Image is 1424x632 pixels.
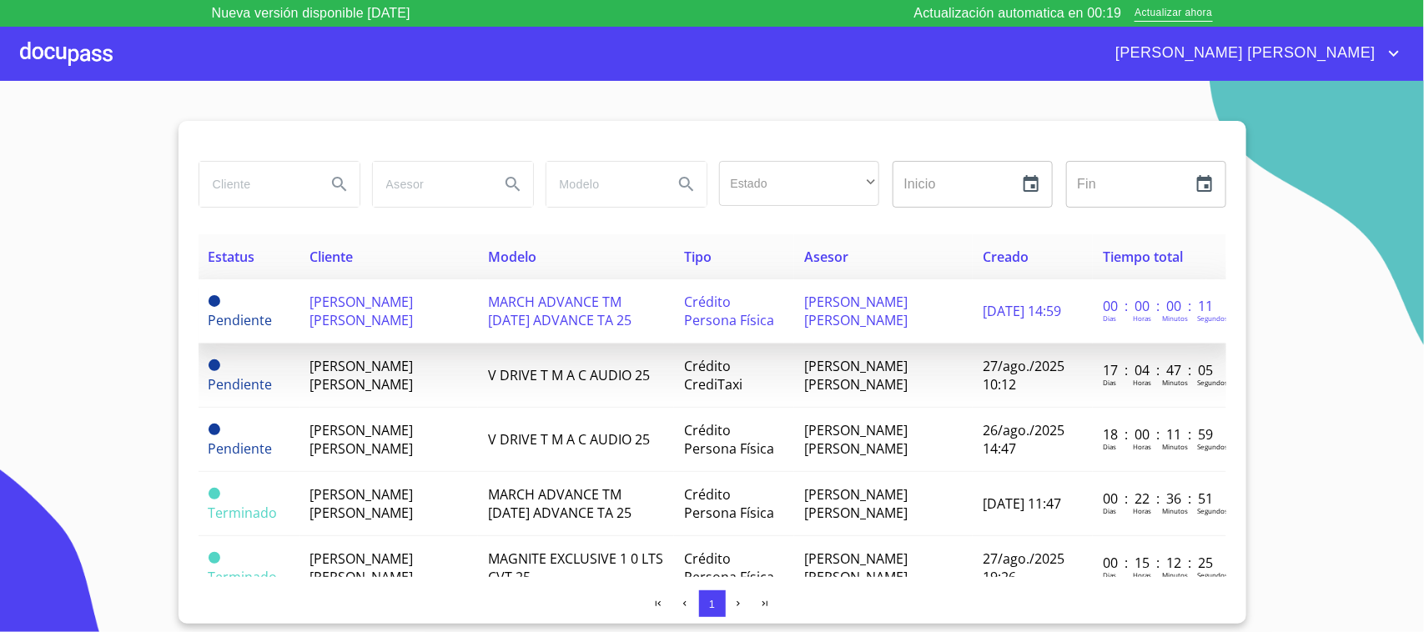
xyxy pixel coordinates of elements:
[804,421,908,458] span: [PERSON_NAME] [PERSON_NAME]
[488,366,650,384] span: V DRIVE T M A C AUDIO 25
[209,311,273,329] span: Pendiente
[209,375,273,394] span: Pendiente
[804,248,848,266] span: Asesor
[488,293,631,329] span: MARCH ADVANCE TM [DATE] ADVANCE TA 25
[309,357,413,394] span: [PERSON_NAME] [PERSON_NAME]
[983,549,1064,586] span: 27/ago./2025 19:26
[209,359,220,371] span: Pendiente
[1103,554,1215,572] p: 00 : 15 : 12 : 25
[804,549,908,586] span: [PERSON_NAME] [PERSON_NAME]
[684,485,774,522] span: Crédito Persona Física
[1103,248,1183,266] span: Tiempo total
[546,162,660,207] input: search
[709,598,715,610] span: 1
[804,293,908,329] span: [PERSON_NAME] [PERSON_NAME]
[1103,361,1215,379] p: 17 : 04 : 47 : 05
[1162,378,1188,387] p: Minutos
[684,421,774,458] span: Crédito Persona Física
[209,504,278,522] span: Terminado
[209,295,220,307] span: Pendiente
[209,488,220,499] span: Terminado
[209,424,220,435] span: Pendiente
[373,162,486,207] input: search
[1103,40,1384,67] span: [PERSON_NAME] [PERSON_NAME]
[719,161,879,206] div: ​
[1133,570,1151,579] p: Horas
[1103,40,1404,67] button: account of current user
[983,357,1064,394] span: 27/ago./2025 10:12
[1133,506,1151,515] p: Horas
[1197,570,1228,579] p: Segundos
[1103,378,1116,387] p: Dias
[209,439,273,458] span: Pendiente
[684,248,712,266] span: Tipo
[1133,442,1151,451] p: Horas
[1197,506,1228,515] p: Segundos
[684,549,774,586] span: Crédito Persona Física
[212,3,410,23] p: Nueva versión disponible [DATE]
[1162,506,1188,515] p: Minutos
[914,3,1122,23] p: Actualización automatica en 00:19
[1133,378,1151,387] p: Horas
[1133,313,1151,323] p: Horas
[199,162,313,207] input: search
[804,485,908,522] span: [PERSON_NAME] [PERSON_NAME]
[1162,442,1188,451] p: Minutos
[1162,570,1188,579] p: Minutos
[209,552,220,564] span: Terminado
[1197,313,1228,323] p: Segundos
[488,549,663,586] span: MAGNITE EXCLUSIVE 1 0 LTS CVT 25
[983,421,1064,458] span: 26/ago./2025 14:47
[1103,442,1116,451] p: Dias
[309,549,413,586] span: [PERSON_NAME] [PERSON_NAME]
[309,293,413,329] span: [PERSON_NAME] [PERSON_NAME]
[488,248,536,266] span: Modelo
[309,248,353,266] span: Cliente
[488,485,631,522] span: MARCH ADVANCE TM [DATE] ADVANCE TA 25
[1103,297,1215,315] p: 00 : 00 : 00 : 11
[209,248,255,266] span: Estatus
[1197,378,1228,387] p: Segundos
[1103,506,1116,515] p: Dias
[1162,313,1188,323] p: Minutos
[983,302,1061,320] span: [DATE] 14:59
[493,164,533,204] button: Search
[804,357,908,394] span: [PERSON_NAME] [PERSON_NAME]
[699,590,726,617] button: 1
[1197,442,1228,451] p: Segundos
[1103,313,1116,323] p: Dias
[309,421,413,458] span: [PERSON_NAME] [PERSON_NAME]
[983,494,1061,513] span: [DATE] 11:47
[1103,425,1215,444] p: 18 : 00 : 11 : 59
[1103,489,1215,508] p: 00 : 22 : 36 : 51
[320,164,360,204] button: Search
[209,568,278,586] span: Terminado
[684,293,774,329] span: Crédito Persona Física
[1103,570,1116,579] p: Dias
[1135,5,1212,23] span: Actualizar ahora
[309,485,413,522] span: [PERSON_NAME] [PERSON_NAME]
[983,248,1029,266] span: Creado
[488,430,650,449] span: V DRIVE T M A C AUDIO 25
[667,164,707,204] button: Search
[684,357,742,394] span: Crédito CrediTaxi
